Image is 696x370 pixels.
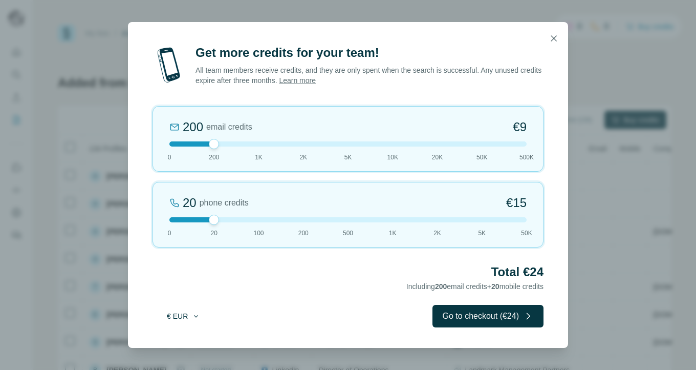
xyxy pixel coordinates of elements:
[406,282,543,291] span: Including email credits + mobile credits
[279,76,316,85] a: Learn more
[211,229,217,238] span: 20
[387,153,398,162] span: 10K
[183,195,197,211] div: 20
[298,229,309,238] span: 200
[200,197,249,209] span: phone credits
[435,282,447,291] span: 200
[253,229,264,238] span: 100
[209,153,219,162] span: 200
[513,119,527,135] span: €9
[206,121,252,133] span: email credits
[255,153,263,162] span: 1K
[432,305,543,327] button: Go to checkout (€24)
[153,264,543,280] h2: Total €24
[344,153,352,162] span: 5K
[195,65,543,86] p: All team members receive credits, and they are only spent when the search is successful. Any unus...
[183,119,203,135] div: 200
[506,195,527,211] span: €15
[299,153,307,162] span: 2K
[521,229,532,238] span: 50K
[168,153,171,162] span: 0
[343,229,353,238] span: 500
[478,229,486,238] span: 5K
[153,45,185,86] img: mobile-phone
[160,307,207,325] button: € EUR
[476,153,487,162] span: 50K
[432,153,443,162] span: 20K
[433,229,441,238] span: 2K
[389,229,397,238] span: 1K
[168,229,171,238] span: 0
[519,153,534,162] span: 500K
[491,282,499,291] span: 20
